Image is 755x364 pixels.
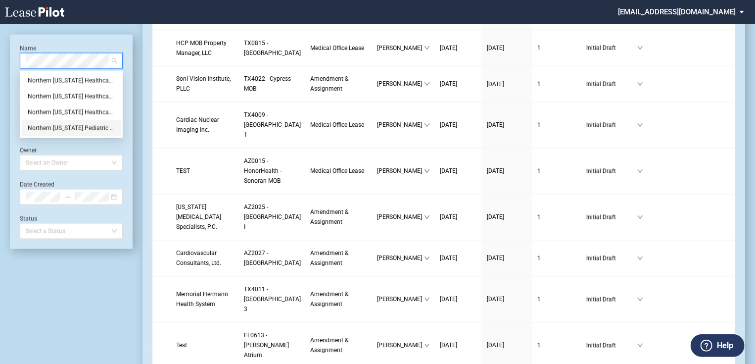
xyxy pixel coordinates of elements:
[424,45,430,51] span: down
[20,181,54,188] label: Date Created
[311,290,368,310] a: Amendment & Assignment
[586,166,637,176] span: Initial Draft
[244,204,301,231] span: AZ2025 - Medical Plaza I
[176,204,221,231] span: Arizona Glaucoma Specialists, P.C.
[487,341,527,351] a: [DATE]
[176,203,234,232] a: [US_STATE] [MEDICAL_DATA] Specialists, P.C.
[637,45,643,51] span: down
[28,123,115,133] div: Northern [US_STATE] Pediatric Orthopaedics
[176,76,231,93] span: Soni Vision Institute, PLLC
[487,45,504,52] span: [DATE]
[311,74,368,94] a: Amendment & Assignment
[537,166,576,176] a: 1
[586,254,637,263] span: Initial Draft
[244,332,289,359] span: FL0613 - Kendall Atrium
[244,286,301,313] span: TX4011 - Southwest Plaza 3
[424,343,430,349] span: down
[586,341,637,351] span: Initial Draft
[377,295,425,305] span: [PERSON_NAME]
[311,122,365,129] span: Medical Office Lease
[487,122,504,129] span: [DATE]
[537,341,576,351] a: 1
[377,43,425,53] span: [PERSON_NAME]
[424,122,430,128] span: down
[487,296,504,303] span: [DATE]
[377,120,425,130] span: [PERSON_NAME]
[487,81,504,88] span: [DATE]
[440,45,457,52] span: [DATE]
[424,297,430,303] span: down
[586,120,637,130] span: Initial Draft
[22,120,121,136] div: Northern Virginia Pediatric Orthopaedics
[311,250,349,267] span: Amendment & Assignment
[537,120,576,130] a: 1
[176,40,227,56] span: HCP MOB Property Manager, LLC
[28,107,115,117] div: Northern [US_STATE] Healthcare Corporation d/b/a [GEOGRAPHIC_DATA]
[244,110,301,140] a: TX4009 - [GEOGRAPHIC_DATA] 1
[311,168,365,175] span: Medical Office Lease
[537,254,576,263] a: 1
[311,166,368,176] a: Medical Office Lease
[487,295,527,305] a: [DATE]
[176,117,219,134] span: Cardiac Nuclear Imaging Inc.
[487,342,504,349] span: [DATE]
[311,209,349,226] span: Amendment & Assignment
[20,147,37,154] label: Owner
[537,43,576,53] a: 1
[176,291,228,308] span: Memorial Hermann Health System
[424,214,430,220] span: down
[637,168,643,174] span: down
[440,168,457,175] span: [DATE]
[440,81,457,88] span: [DATE]
[22,89,121,104] div: Northern Utah Healthcare Corporation
[586,79,637,89] span: Initial Draft
[637,343,643,349] span: down
[311,249,368,268] a: Amendment & Assignment
[176,342,187,349] span: Test
[244,158,282,185] span: AZ0015 - HonorHealth - Sonoran MOB
[377,341,425,351] span: [PERSON_NAME]
[244,203,301,232] a: AZ2025 - [GEOGRAPHIC_DATA] I
[487,212,527,222] a: [DATE]
[440,122,457,129] span: [DATE]
[637,81,643,87] span: down
[440,120,477,130] a: [DATE]
[64,194,71,201] span: swap-right
[440,79,477,89] a: [DATE]
[717,339,733,352] label: Help
[311,291,349,308] span: Amendment & Assignment
[487,166,527,176] a: [DATE]
[176,115,234,135] a: Cardiac Nuclear Imaging Inc.
[440,255,457,262] span: [DATE]
[586,43,637,53] span: Initial Draft
[637,297,643,303] span: down
[64,194,71,201] span: to
[311,120,368,130] a: Medical Office Lease
[440,341,477,351] a: [DATE]
[28,92,115,102] div: Northern [US_STATE] Healthcare Corporation
[311,43,368,53] a: Medical Office Lease
[311,337,349,354] span: Amendment & Assignment
[537,79,576,89] a: 1
[22,73,121,89] div: Northern Utah Healthcare Corp - St. Mark's Hospital
[424,81,430,87] span: down
[20,45,36,52] label: Name
[637,122,643,128] span: down
[28,76,115,86] div: Northern [US_STATE] Healthcare Corp - [GEOGRAPHIC_DATA]
[440,166,477,176] a: [DATE]
[440,212,477,222] a: [DATE]
[487,168,504,175] span: [DATE]
[487,254,527,263] a: [DATE]
[537,168,541,175] span: 1
[311,336,368,356] a: Amendment & Assignment
[311,45,365,52] span: Medical Office Lease
[586,295,637,305] span: Initial Draft
[176,341,234,351] a: Test
[244,156,301,186] a: AZ0015 - HonorHealth - Sonoran MOB
[537,122,541,129] span: 1
[440,342,457,349] span: [DATE]
[176,168,190,175] span: TEST
[424,168,430,174] span: down
[22,104,121,120] div: Northern Utah Healthcare Corporation d/b/a St. Mark's Hospital
[487,214,504,221] span: [DATE]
